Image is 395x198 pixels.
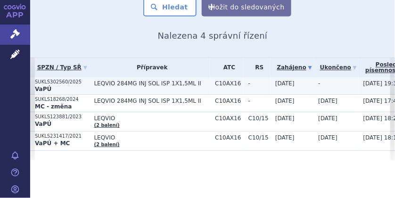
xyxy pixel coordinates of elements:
span: [DATE] [275,115,295,122]
a: SPZN / Typ SŘ [35,61,90,74]
span: C10AX16 [215,115,244,122]
span: [DATE] [319,134,338,141]
span: [DATE] [275,80,295,87]
p: SUKLS123881/2023 [35,114,90,120]
span: C10/15 [248,134,271,141]
span: [DATE] [275,98,295,104]
p: SUKLS18268/2024 [35,96,90,103]
strong: MC - změna [35,103,72,110]
span: C10/15 [248,115,271,122]
p: SUKLS302560/2025 [35,79,90,85]
span: Nalezena 4 správní řízení [158,31,268,41]
span: LEQVIO [94,134,211,141]
th: Přípravek [90,58,211,77]
span: [DATE] [275,134,295,141]
th: RS [244,58,271,77]
span: - [248,80,271,87]
span: C10AX16 [215,80,244,87]
p: SUKLS231417/2021 [35,133,90,140]
strong: VaPÚ [35,86,51,92]
strong: VaPÚ + MC [35,140,70,147]
span: - [319,80,321,87]
a: (2 balení) [94,123,120,128]
span: - [248,98,271,104]
span: LEQVIO [94,115,211,122]
span: LEQVIO 284MG INJ SOL ISP 1X1,5ML II [94,80,211,87]
th: ATC [210,58,244,77]
a: Ukončeno [319,61,359,74]
span: [DATE] [319,115,338,122]
strong: VaPÚ [35,121,51,127]
span: [DATE] [319,98,338,104]
a: (2 balení) [94,142,120,147]
span: C10AX16 [215,98,244,104]
span: LEQVIO 284MG INJ SOL ISP 1X1,5ML II [94,98,211,104]
span: C10AX16 [215,134,244,141]
a: Zahájeno [275,61,313,74]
